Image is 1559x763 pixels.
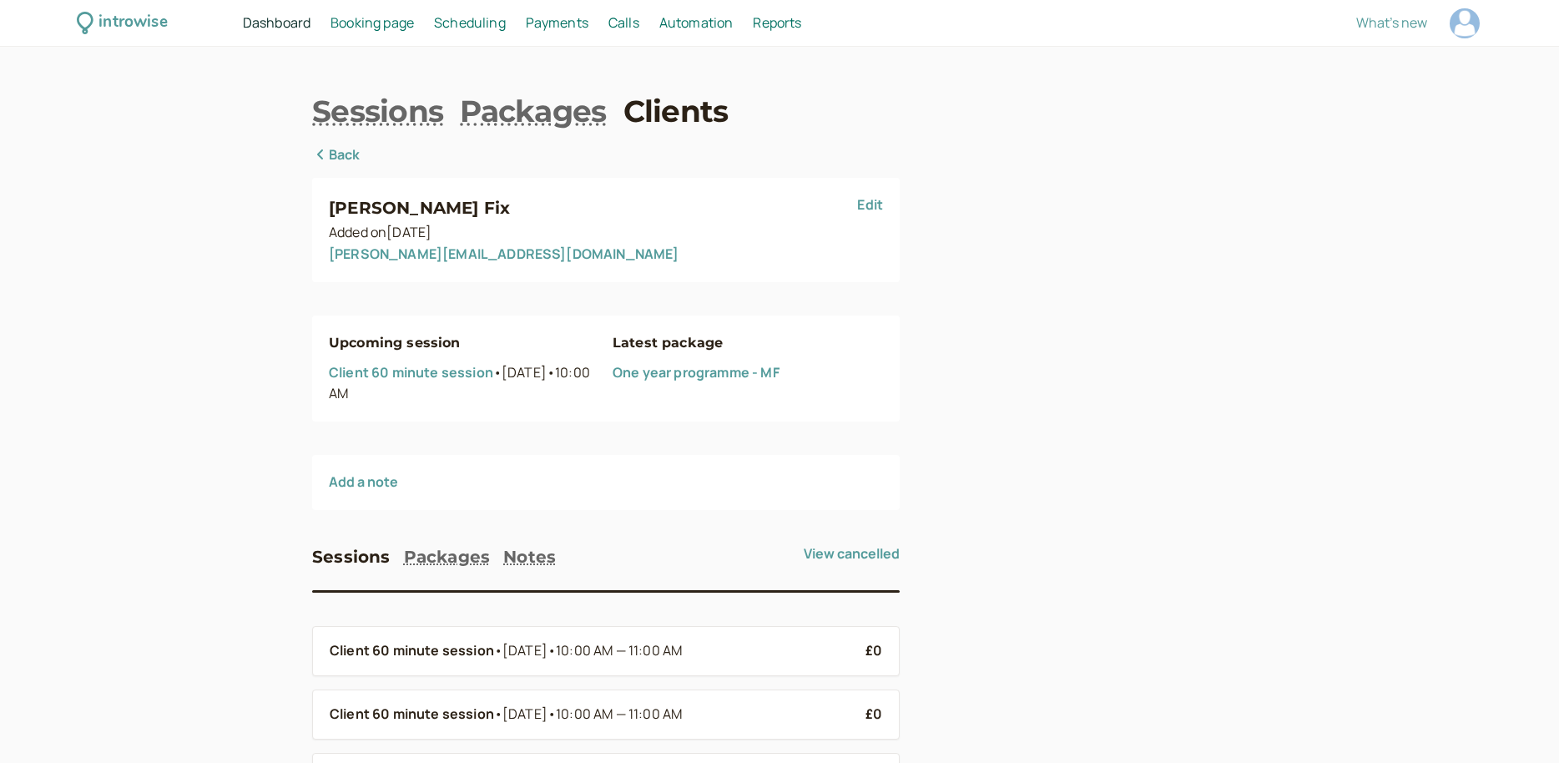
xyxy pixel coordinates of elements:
[329,245,679,263] a: [PERSON_NAME][EMAIL_ADDRESS][DOMAIN_NAME]
[753,13,801,34] a: Reports
[329,332,599,354] h4: Upcoming session
[526,13,588,32] span: Payments
[330,640,852,662] a: Client 60 minute session•[DATE]•10:00 AM — 11:00 AM
[613,332,883,354] h4: Latest package
[329,222,857,265] div: Added on [DATE]
[243,13,310,34] a: Dashboard
[330,13,414,32] span: Booking page
[77,10,168,36] a: introwise
[623,90,729,132] a: Clients
[98,10,167,36] div: introwise
[330,704,852,725] a: Client 60 minute session•[DATE]•10:00 AM — 11:00 AM
[434,13,506,32] span: Scheduling
[404,543,491,570] button: Packages
[547,641,556,659] span: •
[494,704,502,725] span: •
[865,705,882,723] b: £0
[556,641,682,659] span: 10:00 AM — 11:00 AM
[502,704,682,725] span: [DATE]
[460,90,606,132] a: Packages
[753,13,801,32] span: Reports
[329,195,857,221] h3: [PERSON_NAME] Fix
[312,543,391,570] button: Sessions
[493,363,502,381] span: •
[608,13,639,32] span: Calls
[243,13,310,32] span: Dashboard
[1476,683,1559,763] iframe: Chat Widget
[659,13,734,34] a: Automation
[503,543,556,570] button: Notes
[330,640,494,662] b: Client 60 minute session
[613,363,779,381] a: One year programme - MF
[1356,13,1427,32] span: What's new
[547,705,556,723] span: •
[659,13,734,32] span: Automation
[1447,6,1482,41] a: Account
[526,13,588,34] a: Payments
[556,705,682,723] span: 10:00 AM — 11:00 AM
[329,362,599,406] div: [DATE] 10:00 AM
[330,13,414,34] a: Booking page
[804,546,900,561] button: View cancelled
[1356,15,1427,30] button: What's new
[312,144,361,166] a: Back
[312,90,443,132] a: Sessions
[865,641,882,659] b: £0
[608,13,639,34] a: Calls
[494,640,502,662] span: •
[547,363,555,381] span: •
[434,13,506,34] a: Scheduling
[857,195,883,214] a: Edit
[329,474,398,489] button: Add a note
[502,640,682,662] span: [DATE]
[329,363,493,381] a: Client 60 minute session
[330,704,494,725] b: Client 60 minute session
